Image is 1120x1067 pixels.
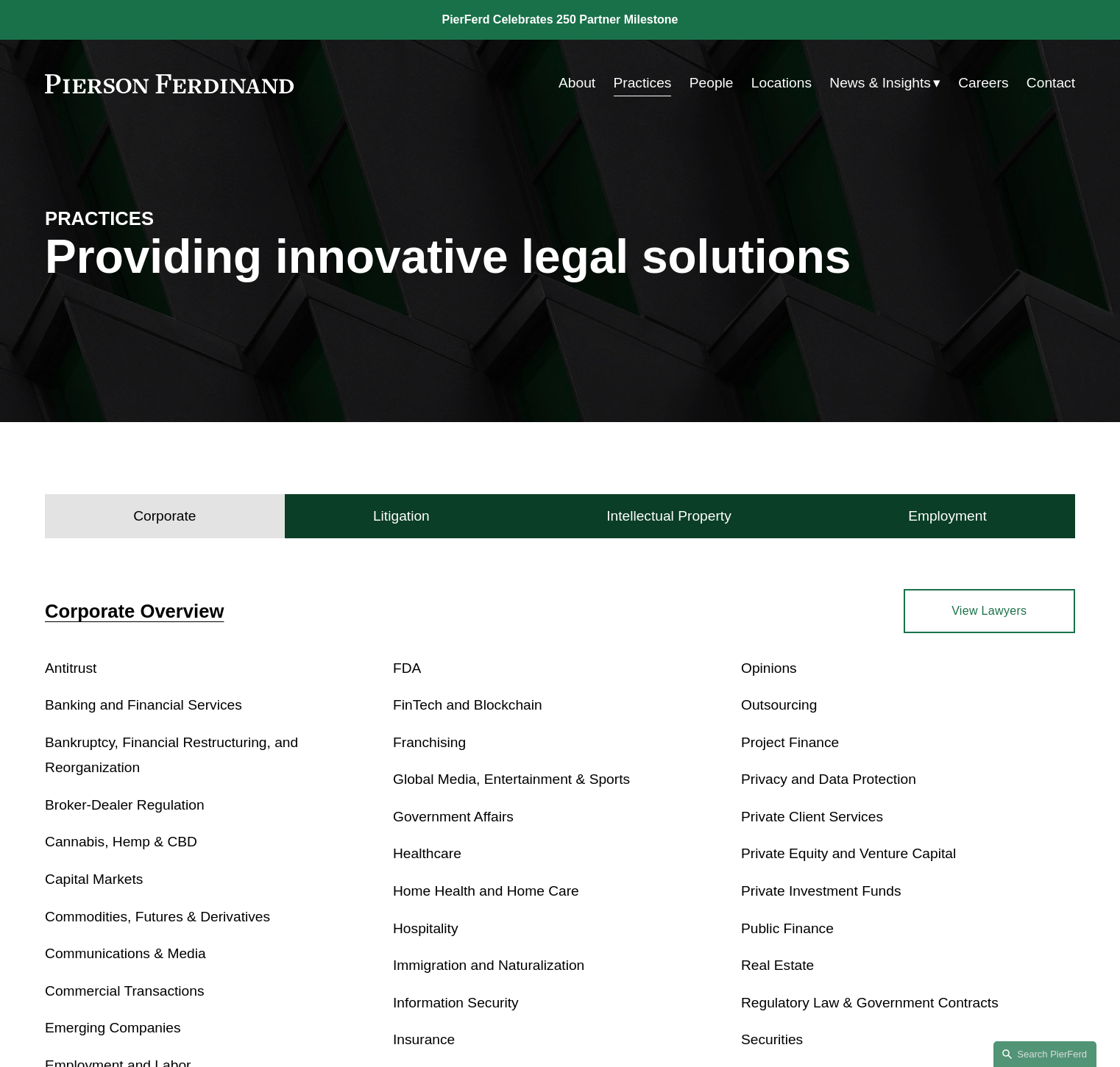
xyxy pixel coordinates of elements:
a: Healthcare [393,846,461,861]
a: Franchising [393,735,466,750]
a: Immigration and Naturalization [393,957,584,973]
a: Insurance [393,1032,455,1047]
a: Regulatory Law & Government Contracts [741,995,999,1010]
a: View Lawyers [904,589,1075,633]
a: Careers [958,69,1008,97]
a: About [559,69,595,97]
a: Project Finance [741,735,839,750]
a: Capital Markets [45,871,143,887]
a: Antitrust [45,660,96,676]
a: Home Health and Home Care [393,883,579,899]
a: Private Client Services [741,809,883,824]
a: Commercial Transactions [45,983,204,999]
a: Outsourcing [741,697,817,713]
a: Government Affairs [393,809,514,824]
span: News & Insights [829,71,931,96]
a: Search this site [993,1041,1096,1067]
a: Cannabis, Hemp & CBD [45,834,197,849]
a: Locations [751,69,812,97]
a: Commodities, Futures & Derivatives [45,909,270,924]
a: Emerging Companies [45,1020,181,1035]
a: Bankruptcy, Financial Restructuring, and Reorganization [45,735,298,776]
h4: Litigation [373,507,430,525]
a: Communications & Media [45,946,206,961]
h4: PRACTICES [45,207,302,230]
a: Global Media, Entertainment & Sports [393,771,630,787]
a: Opinions [741,660,797,676]
h1: Providing innovative legal solutions [45,230,1075,284]
a: Securities [741,1032,803,1047]
a: Real Estate [741,957,814,973]
a: Privacy and Data Protection [741,771,916,787]
a: Practices [614,69,672,97]
a: Information Security [393,995,519,1010]
a: Contact [1027,69,1075,97]
h4: Corporate [133,507,196,525]
a: Banking and Financial Services [45,697,242,713]
a: People [690,69,734,97]
a: Broker-Dealer Regulation [45,797,205,813]
a: FDA [393,660,421,676]
h4: Intellectual Property [606,507,731,525]
a: Corporate Overview [45,601,224,621]
a: Hospitality [393,921,458,936]
a: FinTech and Blockchain [393,697,542,713]
a: Public Finance [741,921,834,936]
a: folder dropdown [829,69,940,97]
a: Private Equity and Venture Capital [741,846,956,861]
h4: Employment [908,507,987,525]
a: Private Investment Funds [741,883,901,899]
